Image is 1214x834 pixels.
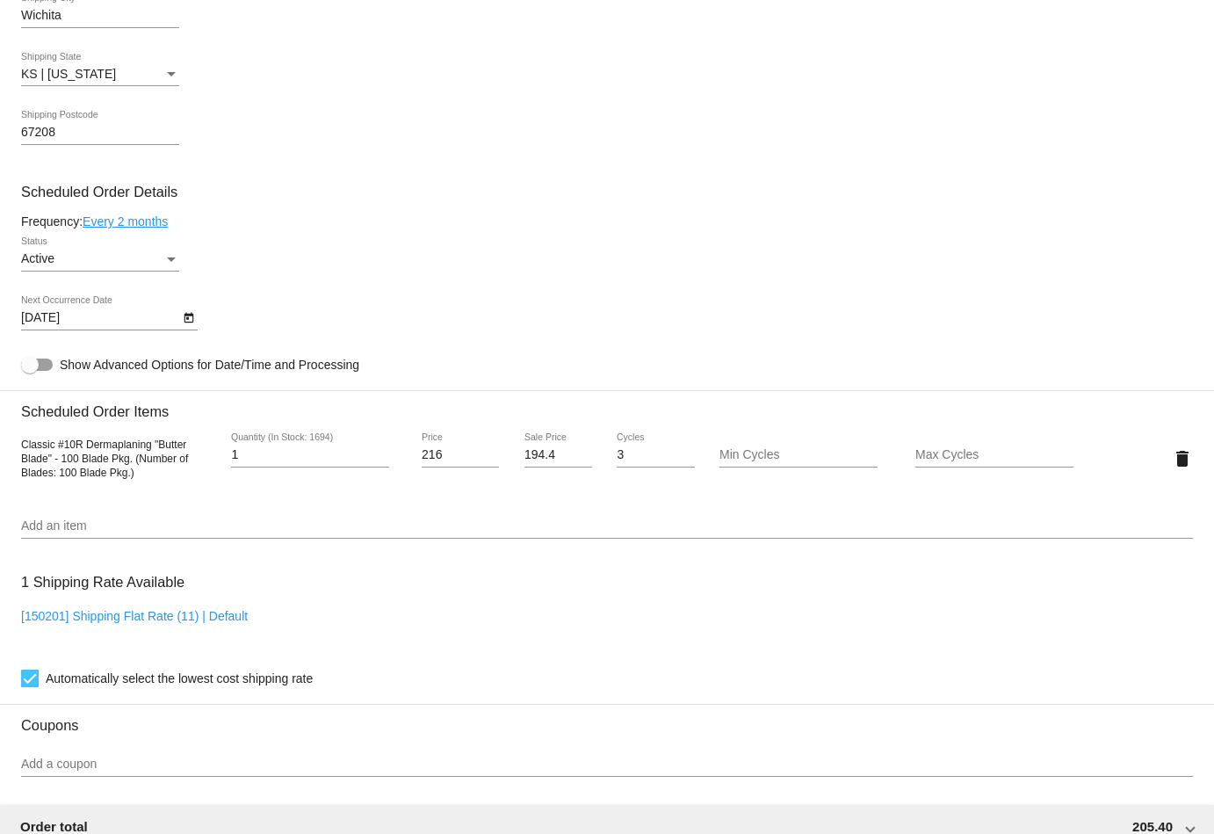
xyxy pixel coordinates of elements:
[915,448,1073,462] input: Max Cycles
[83,214,168,228] a: Every 2 months
[21,251,54,265] span: Active
[231,448,389,462] input: Quantity (In Stock: 1694)
[179,308,198,326] button: Open calendar
[1132,819,1173,834] span: 205.40
[60,356,359,373] span: Show Advanced Options for Date/Time and Processing
[21,67,116,81] span: KS | [US_STATE]
[46,668,313,689] span: Automatically select the lowest cost shipping rate
[1172,448,1193,469] mat-icon: delete
[617,448,694,462] input: Cycles
[20,819,88,834] span: Order total
[21,439,188,479] span: Classic #10R Dermaplaning "Butter Blade" - 100 Blade Pkg. (Number of Blades: 100 Blade Pkg.)
[21,609,248,623] a: [150201] Shipping Flat Rate (11) | Default
[21,519,1193,533] input: Add an item
[21,563,184,601] h3: 1 Shipping Rate Available
[21,126,179,140] input: Shipping Postcode
[21,311,179,325] input: Next Occurrence Date
[21,390,1193,420] h3: Scheduled Order Items
[719,448,878,462] input: Min Cycles
[21,68,179,82] mat-select: Shipping State
[21,184,1193,200] h3: Scheduled Order Details
[21,252,179,266] mat-select: Status
[422,448,499,462] input: Price
[21,9,179,23] input: Shipping City
[21,758,1193,772] input: Add a coupon
[21,704,1193,734] h3: Coupons
[524,448,592,462] input: Sale Price
[21,214,1193,228] div: Frequency:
